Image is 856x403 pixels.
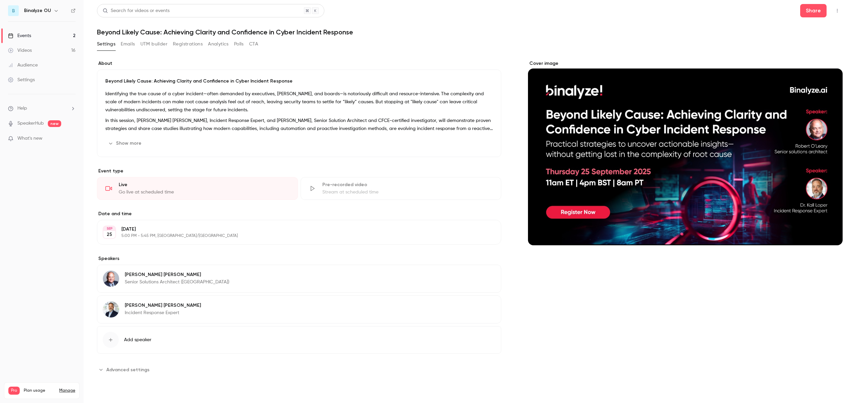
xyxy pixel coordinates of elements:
div: Dr. Kall Loper[PERSON_NAME] [PERSON_NAME]Incident Response Expert [97,295,501,323]
p: [PERSON_NAME] [PERSON_NAME] [125,271,229,278]
p: Beyond Likely Cause: Achieving Clarity and Confidence in Cyber Incident Response [105,78,493,85]
button: UTM builder [140,39,168,49]
p: Event type [97,168,501,174]
button: Polls [234,39,244,49]
div: Search for videos or events [103,7,170,14]
button: CTA [249,39,258,49]
label: Speakers [97,255,501,262]
button: Emails [121,39,135,49]
span: new [48,120,61,127]
span: Pro [8,387,20,395]
iframe: Noticeable Trigger [68,136,76,142]
span: B [12,7,15,14]
a: SpeakerHub [17,120,44,127]
button: Registrations [173,39,203,49]
button: Add speaker [97,326,501,354]
button: Analytics [208,39,229,49]
span: Add speaker [124,337,151,343]
h6: Binalyze OU [24,7,51,14]
section: Advanced settings [97,364,501,375]
div: Robert O’Leary[PERSON_NAME] [PERSON_NAME]Senior Solutions Architect ([GEOGRAPHIC_DATA]) [97,265,501,293]
div: SEP [103,226,115,231]
div: LiveGo live at scheduled time [97,177,298,200]
div: Videos [8,47,32,54]
span: Advanced settings [106,366,149,373]
label: Cover image [528,60,843,67]
div: Stream at scheduled time [322,189,493,195]
p: In this session, [PERSON_NAME] [PERSON_NAME], Incident Response Expert, and [PERSON_NAME], Senior... [105,117,493,133]
p: Identifying the true cause of a cyber incident—often demanded by executives, [PERSON_NAME], and b... [105,90,493,114]
span: Plan usage [24,388,55,393]
button: Show more [105,138,145,149]
img: Robert O’Leary [103,271,119,287]
img: Dr. Kall Loper [103,301,119,317]
div: Live [119,181,290,188]
p: Incident Response Expert [125,309,201,316]
span: What's new [17,135,42,142]
p: 25 [107,231,112,238]
span: Help [17,105,27,112]
button: Settings [97,39,115,49]
label: Date and time [97,211,501,217]
div: Settings [8,77,35,83]
div: Events [8,32,31,39]
div: Audience [8,62,38,69]
p: [PERSON_NAME] [PERSON_NAME] [125,302,201,309]
button: Share [800,4,827,17]
p: Senior Solutions Architect ([GEOGRAPHIC_DATA]) [125,279,229,285]
p: 5:00 PM - 5:45 PM, [GEOGRAPHIC_DATA]/[GEOGRAPHIC_DATA] [121,233,466,239]
div: Go live at scheduled time [119,189,290,195]
button: Advanced settings [97,364,153,375]
section: Cover image [528,60,843,245]
h1: Beyond Likely Cause: Achieving Clarity and Confidence in Cyber Incident Response [97,28,843,36]
label: About [97,60,501,67]
p: [DATE] [121,226,466,233]
a: Manage [59,388,75,393]
div: Pre-recorded video [322,181,493,188]
li: help-dropdown-opener [8,105,76,112]
div: Pre-recorded videoStream at scheduled time [301,177,502,200]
